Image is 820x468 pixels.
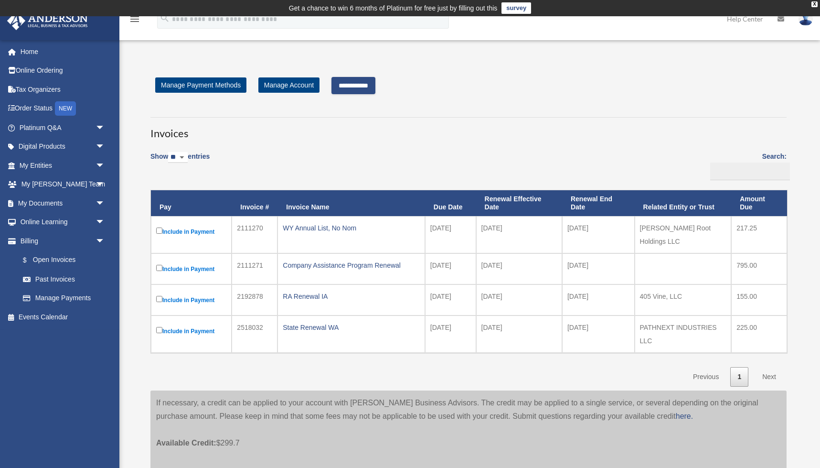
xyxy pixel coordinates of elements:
[7,99,119,119] a: Order StatusNEW
[476,253,562,284] td: [DATE]
[676,412,693,420] a: here.
[710,163,790,181] input: Search:
[156,439,216,447] span: Available Credit:
[731,316,787,353] td: 225.00
[7,156,119,175] a: My Entitiesarrow_drop_down
[731,253,787,284] td: 795.00
[156,296,162,302] input: Include in Payment
[13,250,110,270] a: $Open Invoices
[232,284,277,316] td: 2192878
[7,118,119,137] a: Platinum Q&Aarrow_drop_down
[283,290,420,303] div: RA Renewal IA
[150,151,210,173] label: Show entries
[635,316,732,353] td: PATHNEXT INDUSTRIES LLC
[96,118,115,138] span: arrow_drop_down
[129,17,140,25] a: menu
[156,294,226,306] label: Include in Payment
[7,61,119,80] a: Online Ordering
[156,226,226,238] label: Include in Payment
[425,216,476,253] td: [DATE]
[156,265,162,271] input: Include in Payment
[476,316,562,353] td: [DATE]
[425,253,476,284] td: [DATE]
[129,13,140,25] i: menu
[562,190,635,216] th: Renewal End Date: activate to sort column ascending
[7,42,119,61] a: Home
[96,213,115,232] span: arrow_drop_down
[96,231,115,251] span: arrow_drop_down
[707,151,787,180] label: Search:
[156,325,226,337] label: Include in Payment
[731,216,787,253] td: 217.25
[151,190,232,216] th: Pay: activate to sort column descending
[686,367,726,387] a: Previous
[13,289,115,308] a: Manage Payments
[232,190,277,216] th: Invoice #: activate to sort column ascending
[96,175,115,195] span: arrow_drop_down
[730,367,748,387] a: 1
[156,327,162,333] input: Include in Payment
[55,101,76,116] div: NEW
[168,152,188,163] select: Showentries
[811,1,818,7] div: close
[4,11,91,30] img: Anderson Advisors Platinum Portal
[232,253,277,284] td: 2111271
[283,321,420,334] div: State Renewal WA
[425,316,476,353] td: [DATE]
[7,307,119,327] a: Events Calendar
[156,423,781,450] p: $299.7
[635,284,732,316] td: 405 Vine, LLC
[635,190,732,216] th: Related Entity or Trust: activate to sort column ascending
[28,254,33,266] span: $
[7,80,119,99] a: Tax Organizers
[7,137,119,156] a: Digital Productsarrow_drop_down
[501,2,531,14] a: survey
[160,13,170,23] i: search
[562,216,635,253] td: [DATE]
[283,221,420,235] div: WY Annual List, No Nom
[155,77,246,93] a: Manage Payment Methods
[277,190,425,216] th: Invoice Name: activate to sort column ascending
[150,117,787,141] h3: Invoices
[562,316,635,353] td: [DATE]
[799,12,813,26] img: User Pic
[476,190,562,216] th: Renewal Effective Date: activate to sort column ascending
[96,194,115,213] span: arrow_drop_down
[755,367,783,387] a: Next
[7,194,119,213] a: My Documentsarrow_drop_down
[425,190,476,216] th: Due Date: activate to sort column ascending
[13,270,115,289] a: Past Invoices
[731,284,787,316] td: 155.00
[731,190,787,216] th: Amount Due: activate to sort column ascending
[283,259,420,272] div: Company Assistance Program Renewal
[562,284,635,316] td: [DATE]
[232,216,277,253] td: 2111270
[425,284,476,316] td: [DATE]
[289,2,498,14] div: Get a chance to win 6 months of Platinum for free just by filling out this
[476,284,562,316] td: [DATE]
[7,175,119,194] a: My [PERSON_NAME] Teamarrow_drop_down
[96,137,115,157] span: arrow_drop_down
[232,316,277,353] td: 2518032
[562,253,635,284] td: [DATE]
[258,77,319,93] a: Manage Account
[7,213,119,232] a: Online Learningarrow_drop_down
[156,263,226,275] label: Include in Payment
[635,216,732,253] td: [PERSON_NAME] Root Holdings LLC
[96,156,115,175] span: arrow_drop_down
[7,231,115,250] a: Billingarrow_drop_down
[156,228,162,234] input: Include in Payment
[476,216,562,253] td: [DATE]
